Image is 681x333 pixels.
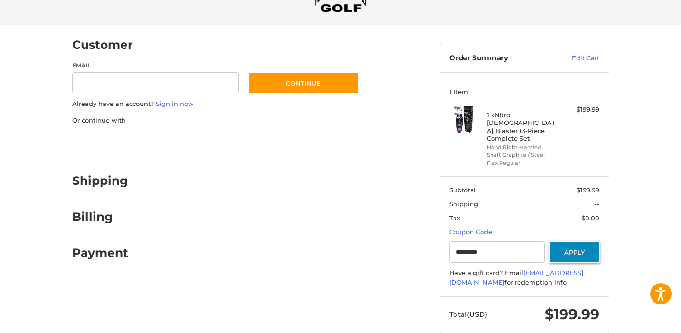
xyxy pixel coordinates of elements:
[449,310,487,319] span: Total (USD)
[595,200,599,208] span: --
[72,116,359,125] p: Or continue with
[449,186,476,194] span: Subtotal
[487,159,559,167] li: Flex Regular
[150,134,221,152] iframe: PayPal-paylater
[72,38,133,52] h2: Customer
[449,269,583,286] a: [EMAIL_ADDRESS][DOMAIN_NAME]
[72,246,128,260] h2: Payment
[156,100,194,107] a: Sign in now
[562,105,599,114] div: $199.99
[577,186,599,194] span: $199.99
[449,200,478,208] span: Shipping
[72,173,128,188] h2: Shipping
[581,214,599,222] span: $0.00
[487,111,559,142] h4: 1 x Nitro [DEMOGRAPHIC_DATA] Blaster 13-Piece Complete Set
[449,241,545,263] input: Gift Certificate or Coupon Code
[449,214,460,222] span: Tax
[72,209,128,224] h2: Billing
[449,228,492,236] a: Coupon Code
[549,241,600,263] button: Apply
[487,143,559,152] li: Hand Right-Handed
[449,88,599,95] h3: 1 Item
[449,54,551,63] h3: Order Summary
[551,54,599,63] a: Edit Cart
[230,134,301,152] iframe: PayPal-venmo
[72,61,239,70] label: Email
[248,72,359,94] button: Continue
[487,151,559,159] li: Shaft Graphite / Steel
[72,99,359,109] p: Already have an account?
[449,268,599,287] div: Have a gift card? Email for redemption info.
[69,134,140,152] iframe: PayPal-paypal
[545,305,599,323] span: $199.99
